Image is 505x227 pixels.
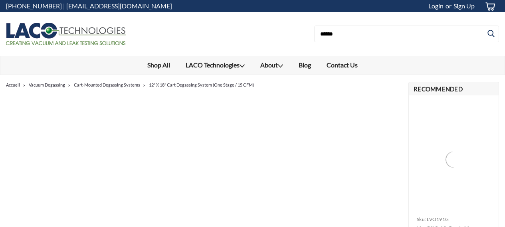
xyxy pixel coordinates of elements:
[427,216,449,222] span: LVO191G
[479,0,499,12] a: cart-preview-dropdown
[253,56,291,75] a: About
[319,56,366,74] a: Contact Us
[6,23,126,45] img: LACO Technologies
[444,150,464,170] img: VacOil® 19 Grade Vacuum Pump Oil - 1 Gallon
[140,56,178,74] a: Shop All
[149,82,254,87] a: 12" X 18" Cart Degassing System (One Stage / 15 CFM)
[444,2,452,10] span: or
[417,216,426,222] span: sku:
[74,82,140,87] a: Cart-Mounted Degassing Systems
[178,56,253,75] a: LACO Technologies
[29,82,65,87] a: Vacuum Degassing
[6,82,20,87] a: Accueil
[417,216,449,222] a: sku: LVO191G
[408,82,499,95] h2: Recommended
[291,56,319,74] a: Blog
